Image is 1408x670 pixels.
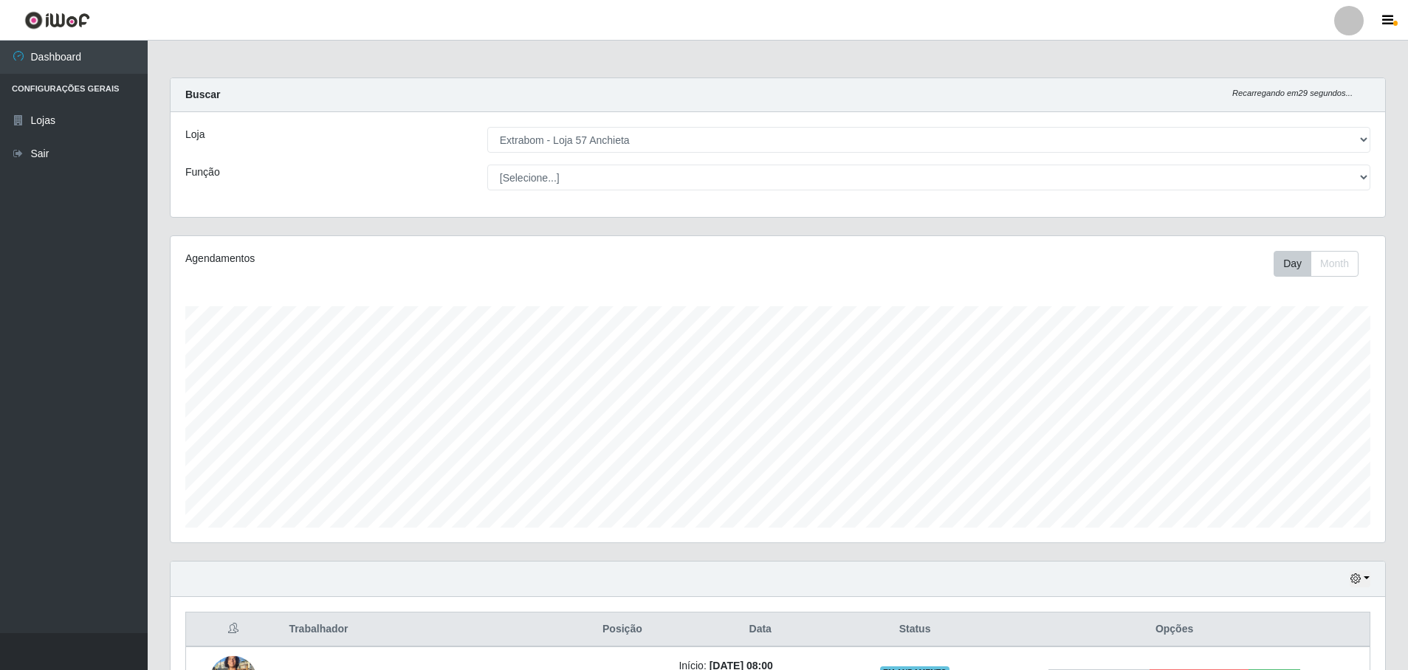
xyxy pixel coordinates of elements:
button: Day [1274,251,1311,277]
div: First group [1274,251,1359,277]
label: Função [185,165,220,180]
th: Posição [574,612,670,647]
th: Status [851,612,979,647]
strong: Buscar [185,89,220,100]
div: Agendamentos [185,251,666,266]
th: Trabalhador [280,612,574,647]
th: Opções [979,612,1370,647]
button: Month [1311,251,1359,277]
th: Data [670,612,851,647]
div: Toolbar with button groups [1274,251,1370,277]
label: Loja [185,127,205,142]
img: CoreUI Logo [24,11,90,30]
i: Recarregando em 29 segundos... [1232,89,1353,97]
